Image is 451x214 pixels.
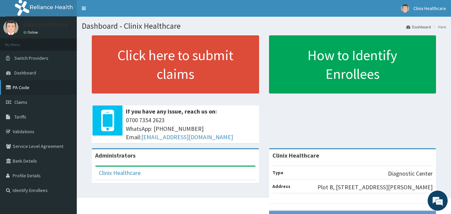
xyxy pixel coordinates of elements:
p: Diagnostic Center [388,169,433,178]
a: Click here to submit claims [92,35,259,93]
a: [EMAIL_ADDRESS][DOMAIN_NAME] [141,133,233,141]
b: If you have any issue, reach us on: [126,108,217,115]
a: How to Identify Enrollees [269,35,436,93]
b: Address [272,183,290,189]
span: Switch Providers [14,55,48,61]
div: Minimize live chat window [109,3,126,19]
div: Chat with us now [35,37,112,46]
textarea: Type your message and hit 'Enter' [3,143,127,166]
span: Clinix Healthcare [413,5,446,11]
span: Dashboard [14,70,36,76]
a: Dashboard [406,24,431,30]
img: User Image [401,4,409,13]
b: Administrators [95,152,136,159]
b: Type [272,170,283,176]
h1: Dashboard - Clinix Healthcare [82,22,446,30]
p: Plot B, [STREET_ADDRESS][PERSON_NAME] [317,183,433,192]
a: Online [23,30,39,35]
li: Here [432,24,446,30]
strong: Clinix Healthcare [272,152,319,159]
span: Claims [14,99,27,105]
a: Clinix Healthcare [99,169,141,177]
img: d_794563401_company_1708531726252_794563401 [12,33,27,50]
img: User Image [3,20,18,35]
span: 0700 7354 2623 WhatsApp: [PHONE_NUMBER] Email: [126,116,256,142]
span: We're online! [39,64,92,132]
p: Clinix Healthcare [23,22,68,28]
span: Tariffs [14,114,26,120]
